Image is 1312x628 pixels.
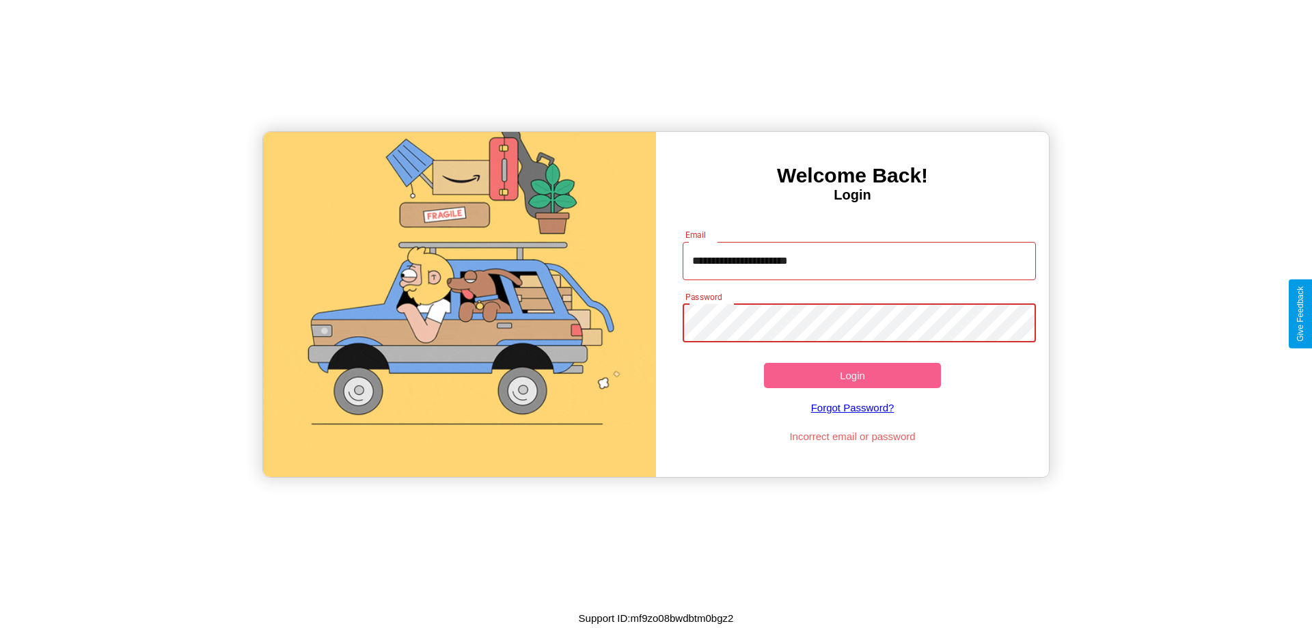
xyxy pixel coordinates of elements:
[685,229,707,241] label: Email
[656,164,1049,187] h3: Welcome Back!
[263,132,656,477] img: gif
[1296,286,1305,342] div: Give Feedback
[676,388,1030,427] a: Forgot Password?
[656,187,1049,203] h4: Login
[764,363,941,388] button: Login
[685,291,722,303] label: Password
[676,427,1030,446] p: Incorrect email or password
[579,609,734,627] p: Support ID: mf9zo08bwdbtm0bgz2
